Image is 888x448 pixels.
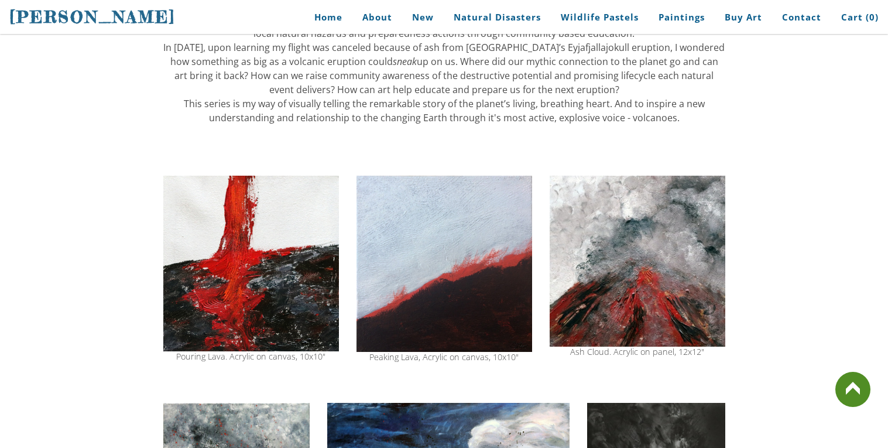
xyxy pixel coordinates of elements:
[869,11,875,23] span: 0
[773,4,830,30] a: Contact
[163,176,339,351] img: flowing lava
[445,4,550,30] a: Natural Disasters
[9,6,176,28] a: [PERSON_NAME]
[393,55,417,68] em: sneak
[297,4,351,30] a: Home
[356,353,532,361] div: Peaking Lava, Acrylic on canvas, 10x10"
[354,4,401,30] a: About
[9,7,176,27] span: [PERSON_NAME]
[650,4,714,30] a: Paintings
[403,4,443,30] a: New
[550,348,725,356] div: Ash Cloud. Acrylic on panel, 12x12"
[550,176,725,347] img: stratovolcano explosion
[356,176,532,352] img: lava painting
[163,353,339,361] div: Pouring Lava. Acrylic on canvas, 10x10"
[832,4,879,30] a: Cart (0)
[716,4,771,30] a: Buy Art
[552,4,647,30] a: Wildlife Pastels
